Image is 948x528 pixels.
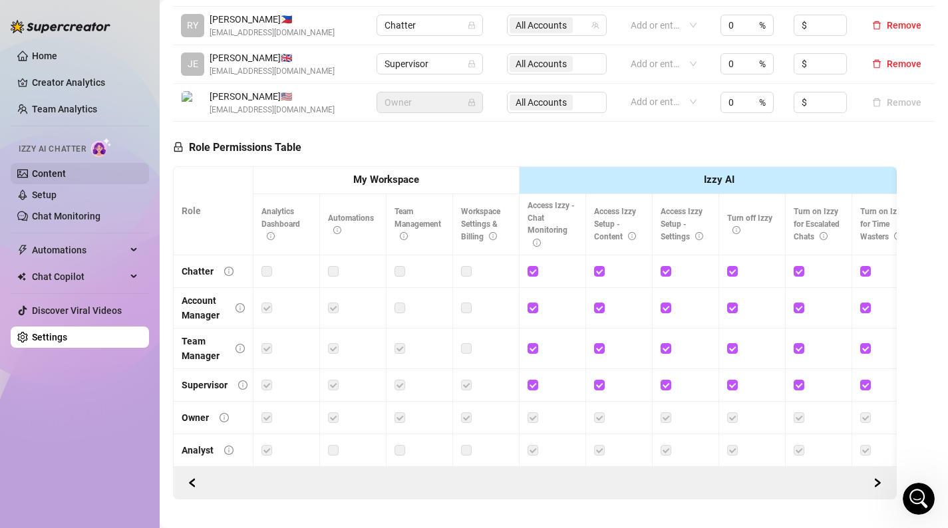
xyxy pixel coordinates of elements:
div: all the recent chats the ai didnt respond [59,244,245,270]
strong: Izzy AI [704,174,734,186]
span: [PERSON_NAME] 🇺🇸 [210,89,335,104]
span: All Accounts [516,18,567,33]
span: info-circle [238,380,247,390]
span: thunderbolt [17,245,28,255]
span: Team Management [395,207,441,241]
textarea: Message… [11,398,255,421]
iframe: Intercom live chat [903,483,935,515]
div: Supervisor [182,378,228,392]
span: Chatter [385,15,475,35]
a: Discover Viral Videos [32,305,122,316]
button: Remove [867,94,927,110]
div: Giselle says… [11,83,255,114]
div: [DATE] [11,319,255,337]
button: Scroll Forward [182,472,203,493]
span: lock [173,142,184,152]
img: Molly [182,91,204,113]
span: [EMAIL_ADDRESS][DOMAIN_NAME] [210,65,335,78]
h1: [PERSON_NAME] [65,7,151,17]
button: Home [208,5,234,31]
span: Access Izzy - Chat Monitoring [528,201,575,248]
span: team [591,21,599,29]
button: Upload attachment [63,426,74,437]
span: info-circle [236,344,245,353]
div: Owner [182,410,209,425]
span: info-circle [400,232,408,240]
span: Izzy AI Chatter [19,143,86,156]
h5: Role Permissions Table [173,140,301,156]
span: All Accounts [510,17,573,33]
p: Active 45m ago [65,17,132,30]
button: Send a message… [228,421,249,442]
span: info-circle [267,232,275,240]
button: go back [9,5,34,31]
button: Emoji picker [21,426,31,437]
span: Supervisor [385,54,475,74]
span: info-circle [236,303,245,313]
span: JE [188,57,198,71]
div: @jessica_red24 [172,51,245,65]
strong: My Workspace [353,174,419,186]
span: Turn off Izzy [727,213,772,235]
img: logo-BBDzfeDw.svg [11,20,110,33]
span: info-circle [820,232,828,240]
span: Workspace Settings & Billing [461,207,500,241]
span: info-circle [628,232,636,240]
span: [PERSON_NAME] 🇵🇭 [210,12,335,27]
b: [PERSON_NAME] [57,341,132,350]
button: Remove [867,56,927,72]
div: Molly says… [11,43,255,83]
th: Role [174,167,253,255]
a: Content [32,168,66,179]
span: Turn on Izzy for Escalated Chats [794,207,840,241]
span: info-circle [533,239,541,247]
div: Molly says… [11,236,255,279]
span: info-circle [732,226,740,234]
div: Hi [PERSON_NAME], I forwarded this info to our team and I'll get back to you as soon as I have an... [11,368,218,423]
div: Thanks for letting me know. Could you please share at least one conversation where [PERSON_NAME] ... [21,122,208,200]
img: Profile image for Ella [38,7,59,29]
img: Profile image for Ella [40,339,53,352]
div: Ella says… [11,337,255,368]
span: info-circle [224,267,234,276]
img: Chat Copilot [17,272,26,281]
span: info-circle [695,232,703,240]
a: Settings [32,332,67,342]
span: info-circle [894,232,902,240]
div: Account Manager [182,293,225,323]
div: all the recent chats the ai didnt respond [48,236,255,278]
span: lock [468,21,476,29]
div: Close [234,5,257,29]
span: Owner [385,92,475,112]
span: Access Izzy Setup - Content [594,207,636,241]
span: Automations [32,239,126,261]
span: lock [468,60,476,68]
span: Analytics Dashboard [261,207,300,241]
span: lock [468,98,476,106]
span: Automations [328,213,374,235]
span: delete [872,21,881,30]
img: Profile image for Giselle [62,85,75,98]
span: [EMAIL_ADDRESS][DOMAIN_NAME] [210,27,335,39]
span: info-circle [224,446,234,455]
div: Molly says… [11,279,255,319]
span: info-circle [220,413,229,422]
div: Team Manager [182,334,225,363]
div: Ella says… [11,368,255,452]
span: info-circle [333,226,341,234]
span: Access Izzy Setup - Settings [661,207,703,241]
div: [DATE] [11,218,255,236]
a: Setup [32,190,57,200]
a: Team Analytics [32,104,97,114]
button: Remove [867,17,927,33]
span: info-circle [489,232,497,240]
span: Remove [887,20,921,31]
div: [PERSON_NAME] [168,287,245,301]
div: Chatter [182,264,214,279]
div: joined the conversation [57,340,227,352]
span: delete [872,59,881,68]
span: [EMAIL_ADDRESS][DOMAIN_NAME] [210,104,335,116]
span: Chat Copilot [32,266,126,287]
span: Turn on Izzy for Time Wasters [860,207,905,241]
div: joined the conversation [79,86,205,98]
